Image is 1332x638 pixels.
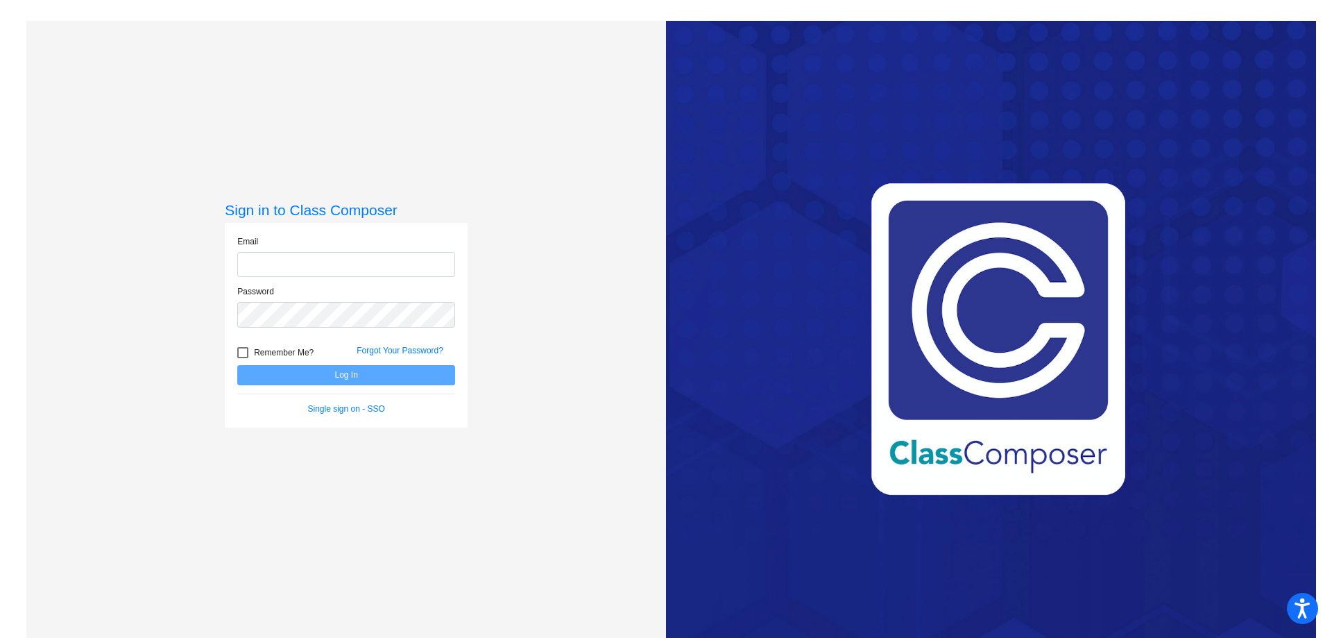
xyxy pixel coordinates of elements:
span: Remember Me? [254,344,314,361]
button: Log In [237,365,455,385]
label: Password [237,285,274,298]
a: Forgot Your Password? [357,346,443,355]
a: Single sign on - SSO [308,404,385,414]
label: Email [237,235,258,248]
h3: Sign in to Class Composer [225,201,468,219]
